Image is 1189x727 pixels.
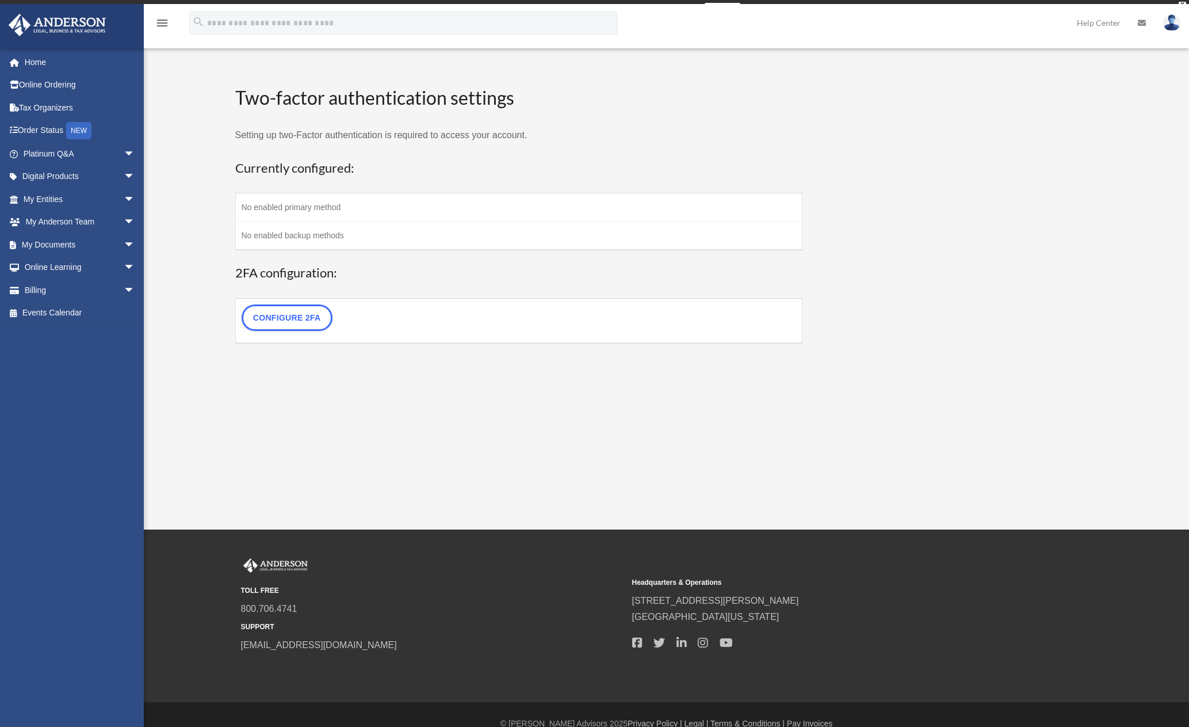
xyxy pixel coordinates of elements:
img: User Pic [1163,14,1180,31]
a: My Entitiesarrow_drop_down [8,188,152,211]
i: search [192,16,205,28]
div: NEW [66,122,91,139]
a: Home [8,51,152,74]
span: arrow_drop_down [124,142,147,166]
span: arrow_drop_down [124,188,147,211]
i: menu [155,16,169,30]
td: No enabled primary method [235,193,802,222]
div: close [1179,2,1186,9]
a: Online Ordering [8,74,152,97]
span: arrow_drop_down [124,165,147,189]
a: Digital Productsarrow_drop_down [8,165,152,188]
div: Get a chance to win 6 months of Platinum for free just by filling out this [449,3,700,17]
a: Billingarrow_drop_down [8,279,152,302]
small: Headquarters & Operations [632,577,1015,589]
span: arrow_drop_down [124,256,147,280]
a: Tax Organizers [8,96,152,119]
a: Events Calendar [8,302,152,325]
img: Anderson Advisors Platinum Portal [241,558,310,573]
a: Configure 2FA [242,304,332,331]
a: Platinum Q&Aarrow_drop_down [8,142,152,165]
img: Anderson Advisors Platinum Portal [5,14,109,36]
h3: Currently configured: [235,159,803,177]
a: Order StatusNEW [8,119,152,143]
td: No enabled backup methods [235,222,802,250]
small: SUPPORT [241,621,624,633]
a: 800.706.4741 [241,604,297,614]
a: [EMAIL_ADDRESS][DOMAIN_NAME] [241,640,397,650]
a: survey [705,3,740,17]
a: My Anderson Teamarrow_drop_down [8,211,152,234]
a: menu [155,20,169,30]
p: Setting up two-Factor authentication is required to access your account. [235,127,803,143]
a: My Documentsarrow_drop_down [8,233,152,256]
span: arrow_drop_down [124,233,147,257]
h2: Two-factor authentication settings [235,85,803,111]
small: TOLL FREE [241,585,624,597]
span: arrow_drop_down [124,279,147,302]
span: arrow_drop_down [124,211,147,234]
a: [GEOGRAPHIC_DATA][US_STATE] [632,612,779,622]
a: Online Learningarrow_drop_down [8,256,152,279]
a: [STREET_ADDRESS][PERSON_NAME] [632,596,799,606]
h3: 2FA configuration: [235,264,803,282]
